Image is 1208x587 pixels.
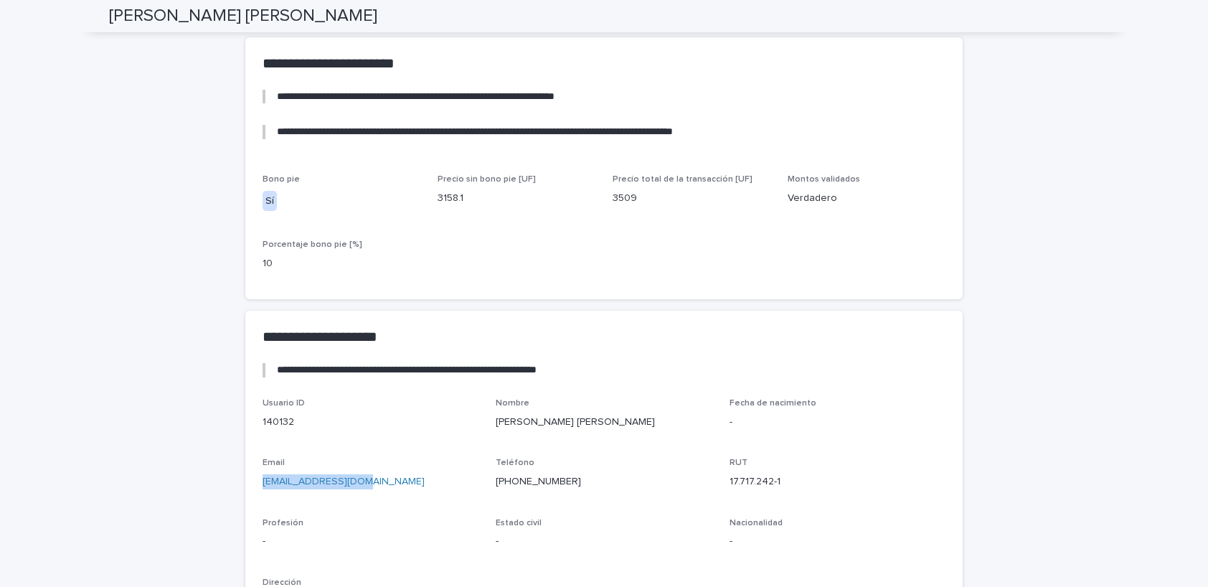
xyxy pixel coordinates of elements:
[263,459,285,467] span: Email
[730,519,783,527] span: Nacionalidad
[788,175,860,184] span: Montos validados
[263,240,362,249] span: Porcentaje bono pie [%]
[496,459,534,467] span: Teléfono
[263,175,300,184] span: Bono pie
[263,191,277,212] div: Sí
[263,256,420,271] p: 10
[496,474,712,489] p: [PHONE_NUMBER]
[263,519,303,527] span: Profesión
[438,175,536,184] span: Precio sin bono pie [UF]
[263,578,301,587] span: Dirección
[496,399,529,408] span: Nombre
[730,534,945,549] p: -
[730,399,816,408] span: Fecha de nacimiento
[730,474,945,489] p: 17.717.242-1
[263,415,478,430] p: 140132
[613,175,752,184] span: Precio total de la transacción [UF]
[788,191,945,206] p: Verdadero
[263,534,478,549] p: -
[613,191,770,206] p: 3509
[109,6,377,27] h2: [PERSON_NAME] [PERSON_NAME]
[730,459,747,467] span: RUT
[263,476,425,487] a: [EMAIL_ADDRESS][DOMAIN_NAME]
[730,415,945,430] p: -
[263,399,305,408] span: Usuario ID
[496,519,542,527] span: Estado civil
[438,191,595,206] p: 3158.1
[496,415,712,430] p: [PERSON_NAME] [PERSON_NAME]
[496,534,712,549] p: -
